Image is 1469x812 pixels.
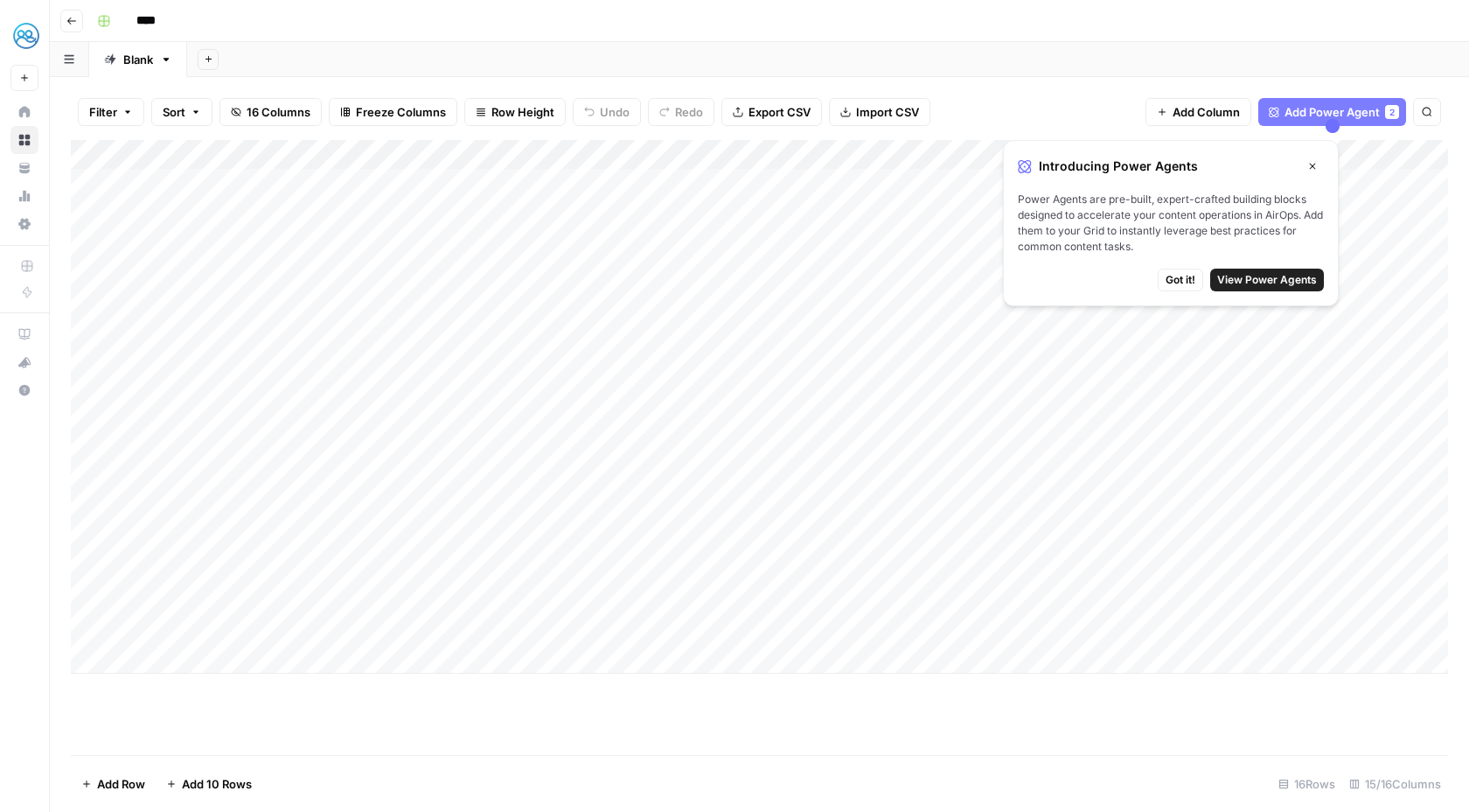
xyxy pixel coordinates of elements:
span: Export CSV [748,103,811,121]
button: Help + Support [10,376,38,404]
div: 15/16 Columns [1342,770,1448,798]
a: Browse [10,126,38,154]
span: Import CSV [856,103,919,121]
button: Add Row [71,770,156,798]
a: Your Data [10,154,38,182]
span: Undo [600,103,630,121]
span: Freeze Columns [356,103,446,121]
a: Usage [10,182,38,210]
div: Introducing Power Agents [1018,155,1324,178]
button: Freeze Columns [329,98,457,126]
span: Filter [89,103,117,121]
button: Add Column [1145,98,1251,126]
div: Blank [123,51,153,68]
a: Settings [10,210,38,238]
span: Add Row [97,775,145,793]
button: Undo [573,98,641,126]
a: Home [10,98,38,126]
span: 2 [1389,105,1395,119]
span: View Power Agents [1217,272,1317,288]
img: MyHealthTeam Logo [10,20,42,52]
button: Import CSV [829,98,930,126]
span: Row Height [491,103,554,121]
div: 16 Rows [1271,770,1342,798]
button: Got it! [1158,269,1203,291]
span: Redo [675,103,703,121]
button: Row Height [464,98,566,126]
span: Add Column [1173,103,1240,121]
button: 16 Columns [219,98,322,126]
span: Sort [163,103,185,121]
button: View Power Agents [1210,269,1324,291]
span: Got it! [1166,272,1195,288]
button: What's new? [10,348,38,376]
button: Export CSV [721,98,822,126]
button: Filter [78,98,144,126]
button: Add 10 Rows [156,770,262,798]
button: Add Power Agent2 [1258,98,1406,126]
div: What's new? [11,349,38,375]
span: 16 Columns [247,103,310,121]
span: Add Power Agent [1285,103,1380,121]
button: Workspace: MyHealthTeam [10,14,38,58]
span: Power Agents are pre-built, expert-crafted building blocks designed to accelerate your content op... [1018,192,1324,255]
button: Sort [151,98,212,126]
span: Add 10 Rows [182,775,252,793]
button: Redo [648,98,714,126]
a: AirOps Academy [10,320,38,348]
a: Blank [89,42,187,77]
div: 2 [1385,105,1399,119]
